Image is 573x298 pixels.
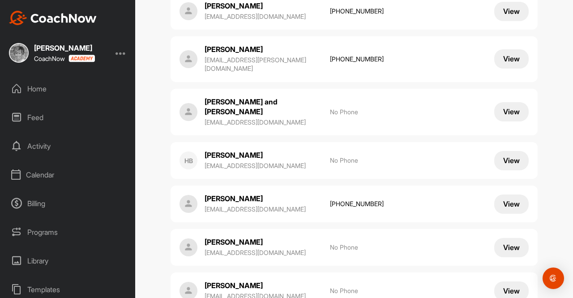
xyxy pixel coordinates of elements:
[5,192,131,215] div: Billing
[34,55,95,62] div: CoachNow
[180,238,197,256] img: zMR65xoIaNJnYhBR8k16oAdA3Eiv8JMAAHKuhGeyN9KQAAAABJRU5ErkJggg==
[330,199,393,208] a: [PHONE_NUMBER]
[5,164,131,186] div: Calendar
[180,2,197,20] img: zMR65xoIaNJnYhBR8k16oAdA3Eiv8JMAAHKuhGeyN9KQAAAABJRU5ErkJggg==
[5,106,131,129] div: Feed
[494,102,529,121] button: View
[494,238,529,257] button: View
[205,150,294,160] p: [PERSON_NAME]
[205,97,294,117] p: [PERSON_NAME] and [PERSON_NAME]
[9,43,29,63] img: square_79ec8c51d126512d5cf6ea9b3775d7e2.jpg
[330,156,393,165] p: No Phone
[330,55,393,64] a: [PHONE_NUMBER]
[205,44,294,54] p: [PERSON_NAME]
[68,55,95,62] img: CoachNow acadmey
[205,118,321,127] a: [EMAIL_ADDRESS][DOMAIN_NAME]
[494,2,529,21] button: View
[205,205,321,214] a: [EMAIL_ADDRESS][DOMAIN_NAME]
[330,243,393,252] p: No Phone
[205,194,294,203] p: [PERSON_NAME]
[205,1,294,11] p: [PERSON_NAME]
[5,221,131,243] div: Programs
[180,50,197,68] img: zMR65xoIaNJnYhBR8k16oAdA3Eiv8JMAAHKuhGeyN9KQAAAABJRU5ErkJggg==
[5,78,131,100] div: Home
[330,108,393,117] p: No Phone
[9,11,97,25] img: CoachNow
[494,151,529,170] button: View
[330,7,393,16] a: [PHONE_NUMBER]
[205,56,321,73] a: [EMAIL_ADDRESS][PERSON_NAME][DOMAIN_NAME]
[205,12,321,21] a: [EMAIL_ADDRESS][DOMAIN_NAME]
[205,248,321,257] a: [EMAIL_ADDRESS][DOMAIN_NAME]
[5,135,131,157] div: Activity
[5,250,131,272] div: Library
[180,195,197,213] img: zMR65xoIaNJnYhBR8k16oAdA3Eiv8JMAAHKuhGeyN9KQAAAABJRU5ErkJggg==
[494,194,529,214] button: View
[205,161,321,170] a: [EMAIL_ADDRESS][DOMAIN_NAME]
[205,237,294,247] p: [PERSON_NAME]
[543,268,564,289] div: Open Intercom Messenger
[330,286,393,295] p: No Phone
[205,281,294,290] p: [PERSON_NAME]
[494,49,529,69] button: View
[180,151,197,169] div: HB
[180,103,197,121] img: zMR65xoIaNJnYhBR8k16oAdA3Eiv8JMAAHKuhGeyN9KQAAAABJRU5ErkJggg==
[34,44,95,52] div: [PERSON_NAME]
